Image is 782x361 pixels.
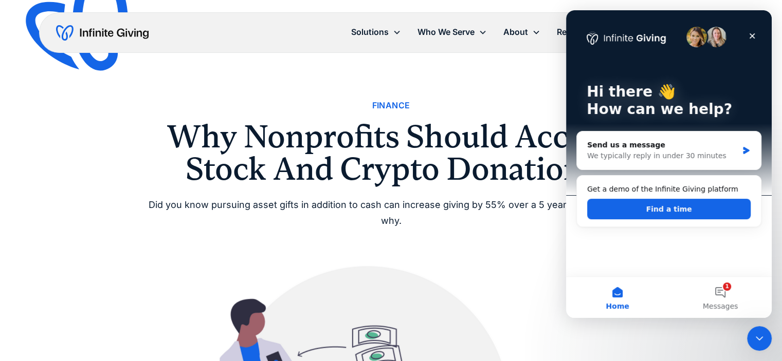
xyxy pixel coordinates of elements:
[144,197,638,229] div: Did you know pursuing asset gifts in addition to cash can increase giving by 55% over a 5 year pe...
[566,10,772,318] iframe: Intercom live chat
[495,21,549,43] div: About
[144,121,638,185] h1: Why Nonprofits Should Accept Stock And Crypto Donations
[417,25,475,39] div: Who We Serve
[409,21,495,43] div: Who We Serve
[372,99,410,112] a: Finance
[549,21,619,43] div: Resources
[557,25,598,39] div: Resources
[503,25,528,39] div: About
[343,21,409,43] div: Solutions
[351,25,389,39] div: Solutions
[747,326,772,351] iframe: Intercom live chat
[56,25,149,41] a: home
